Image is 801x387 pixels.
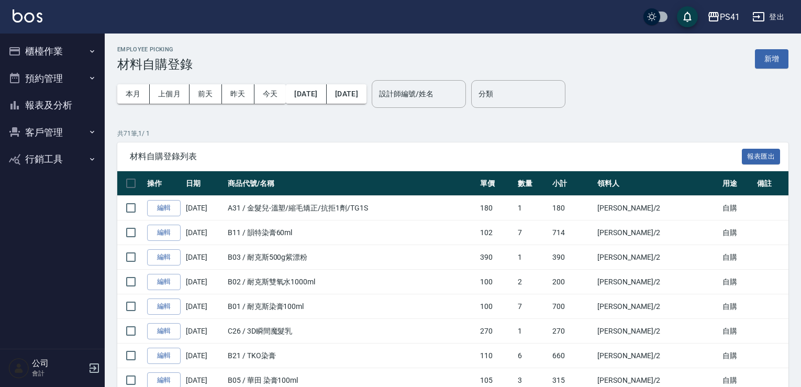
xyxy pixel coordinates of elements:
[720,319,754,344] td: 自購
[477,171,515,196] th: 單價
[147,348,181,364] a: 編輯
[147,225,181,241] a: 編輯
[225,171,477,196] th: 商品代號/名稱
[183,171,225,196] th: 日期
[720,171,754,196] th: 用途
[4,92,101,119] button: 報表及分析
[222,84,254,104] button: 昨天
[515,171,550,196] th: 數量
[477,294,515,319] td: 100
[254,84,286,104] button: 今天
[225,220,477,245] td: B11 / 韻特染膏60ml
[720,245,754,270] td: 自購
[720,270,754,294] td: 自購
[117,129,788,138] p: 共 71 筆, 1 / 1
[150,84,190,104] button: 上個月
[4,146,101,173] button: 行銷工具
[720,344,754,368] td: 自購
[742,151,781,161] a: 報表匯出
[286,84,326,104] button: [DATE]
[515,294,550,319] td: 7
[147,249,181,266] a: 編輯
[477,196,515,220] td: 180
[595,270,720,294] td: [PERSON_NAME] /2
[515,270,550,294] td: 2
[595,220,720,245] td: [PERSON_NAME] /2
[225,196,477,220] td: A31 / 金髮兒-溫塑/縮毛矯正/抗拒1劑/TG1S
[183,294,225,319] td: [DATE]
[477,344,515,368] td: 110
[190,84,222,104] button: 前天
[32,369,85,378] p: 會計
[550,294,595,319] td: 700
[595,344,720,368] td: [PERSON_NAME] /2
[225,245,477,270] td: B03 / 耐克斯500g紫漂粉
[748,7,788,27] button: 登出
[550,220,595,245] td: 714
[117,46,193,53] h2: Employee Picking
[595,319,720,344] td: [PERSON_NAME] /2
[477,245,515,270] td: 390
[117,84,150,104] button: 本月
[550,344,595,368] td: 660
[477,319,515,344] td: 270
[515,344,550,368] td: 6
[225,270,477,294] td: B02 / 耐克斯雙氧水1000ml
[595,294,720,319] td: [PERSON_NAME] /2
[225,344,477,368] td: B21 / TKO染膏
[477,270,515,294] td: 100
[183,220,225,245] td: [DATE]
[677,6,698,27] button: save
[147,200,181,216] a: 編輯
[754,171,789,196] th: 備註
[515,319,550,344] td: 1
[595,171,720,196] th: 領料人
[755,53,788,63] a: 新增
[4,65,101,92] button: 預約管理
[117,57,193,72] h3: 材料自購登錄
[4,119,101,146] button: 客戶管理
[183,196,225,220] td: [DATE]
[595,245,720,270] td: [PERSON_NAME] /2
[595,196,720,220] td: [PERSON_NAME] /2
[147,323,181,339] a: 編輯
[147,298,181,315] a: 編輯
[742,149,781,165] button: 報表匯出
[477,220,515,245] td: 102
[183,245,225,270] td: [DATE]
[225,294,477,319] td: B01 / 耐克斯染膏100ml
[550,196,595,220] td: 180
[515,220,550,245] td: 7
[703,6,744,28] button: PS41
[515,196,550,220] td: 1
[327,84,366,104] button: [DATE]
[720,220,754,245] td: 自購
[550,319,595,344] td: 270
[144,171,183,196] th: 操作
[8,358,29,379] img: Person
[550,270,595,294] td: 200
[550,245,595,270] td: 390
[720,294,754,319] td: 自購
[183,319,225,344] td: [DATE]
[183,270,225,294] td: [DATE]
[515,245,550,270] td: 1
[183,344,225,368] td: [DATE]
[13,9,42,23] img: Logo
[130,151,742,162] span: 材料自購登錄列表
[720,10,740,24] div: PS41
[550,171,595,196] th: 小計
[147,274,181,290] a: 編輯
[4,38,101,65] button: 櫃檯作業
[32,358,85,369] h5: 公司
[755,49,788,69] button: 新增
[225,319,477,344] td: C26 / 3D瞬間魔髮乳
[720,196,754,220] td: 自購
